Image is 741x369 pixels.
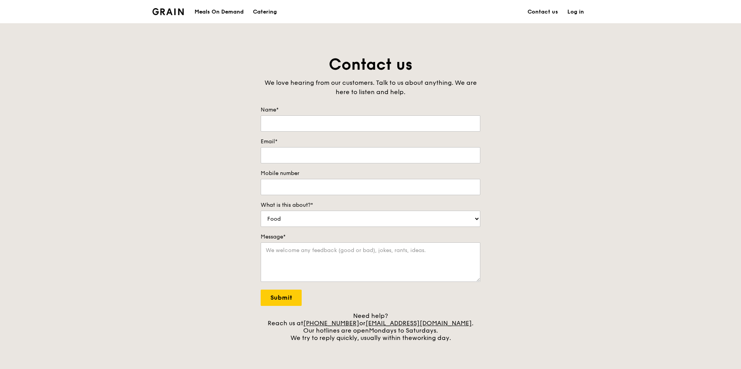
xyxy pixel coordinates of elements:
[261,106,480,114] label: Name*
[412,334,451,342] span: working day.
[261,201,480,209] label: What is this about?*
[261,78,480,97] div: We love hearing from our customers. Talk to us about anything. We are here to listen and help.
[195,0,244,24] div: Meals On Demand
[523,0,563,24] a: Contact us
[369,327,438,334] span: Mondays to Saturdays.
[253,0,277,24] div: Catering
[261,138,480,146] label: Email*
[248,0,282,24] a: Catering
[261,233,480,241] label: Message*
[365,319,472,327] a: [EMAIL_ADDRESS][DOMAIN_NAME]
[303,319,359,327] a: [PHONE_NUMBER]
[261,54,480,75] h1: Contact us
[261,290,302,306] input: Submit
[261,312,480,342] div: Need help? Reach us at or . Our hotlines are open We try to reply quickly, usually within the
[563,0,589,24] a: Log in
[261,170,480,177] label: Mobile number
[152,8,184,15] img: Grain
